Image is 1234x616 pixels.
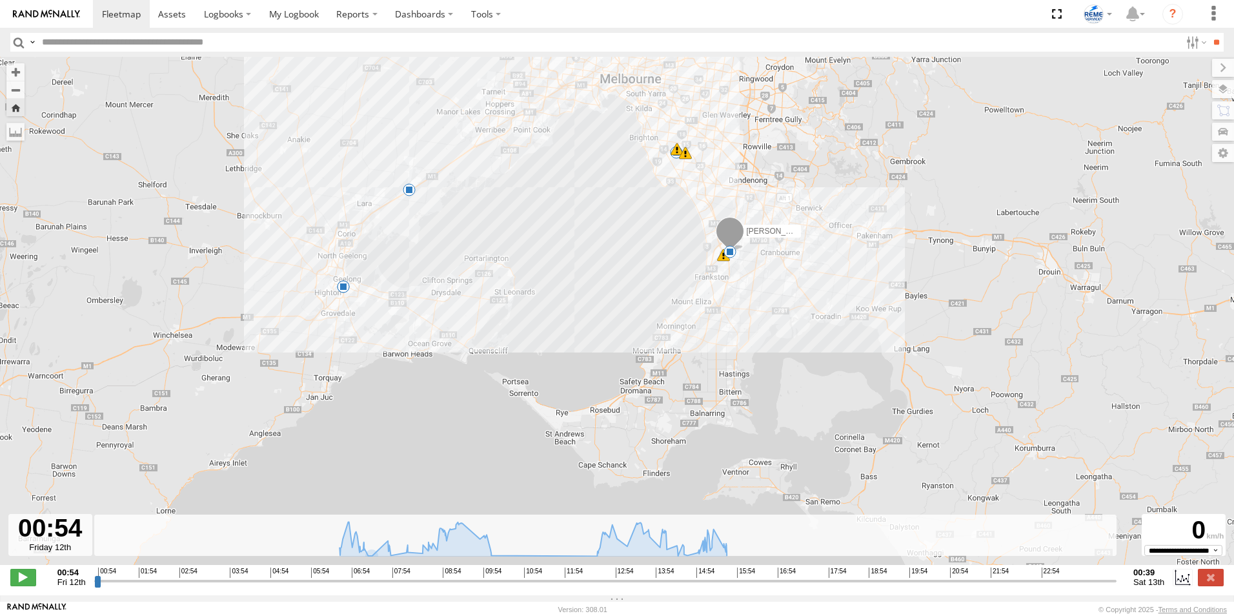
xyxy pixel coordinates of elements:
[443,568,461,578] span: 08:54
[57,568,86,577] strong: 00:54
[1133,568,1164,577] strong: 00:39
[6,63,25,81] button: Zoom in
[778,568,796,578] span: 16:54
[1079,5,1117,24] div: Livia Michelini
[1198,569,1224,586] label: Close
[6,99,25,116] button: Zoom Home
[230,568,248,578] span: 03:54
[869,568,887,578] span: 18:54
[670,146,683,159] div: 10
[1212,144,1234,162] label: Map Settings
[1042,568,1060,578] span: 22:54
[991,568,1009,578] span: 21:54
[565,568,583,578] span: 11:54
[1133,577,1164,587] span: Sat 13th Sep 2025
[737,568,755,578] span: 15:54
[352,568,370,578] span: 06:54
[829,568,847,578] span: 17:54
[311,568,329,578] span: 05:54
[558,606,607,613] div: Version: 308.01
[6,81,25,99] button: Zoom out
[747,227,915,236] span: [PERSON_NAME] 1WT3ES - 353635119770242
[950,568,968,578] span: 20:54
[57,577,86,587] span: Fri 12th Sep 2025
[27,33,37,52] label: Search Query
[656,568,674,578] span: 13:54
[270,568,288,578] span: 04:54
[7,603,66,616] a: Visit our Website
[1162,4,1183,25] i: ?
[909,568,927,578] span: 19:54
[1181,33,1209,52] label: Search Filter Options
[6,123,25,141] label: Measure
[1144,516,1224,545] div: 0
[483,568,501,578] span: 09:54
[10,569,36,586] label: Play/Stop
[524,568,542,578] span: 10:54
[1098,606,1227,613] div: © Copyright 2025 -
[696,568,714,578] span: 14:54
[392,568,410,578] span: 07:54
[1158,606,1227,613] a: Terms and Conditions
[616,568,634,578] span: 12:54
[139,568,157,578] span: 01:54
[179,568,197,578] span: 02:54
[13,10,80,19] img: rand-logo.svg
[98,568,116,578] span: 00:54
